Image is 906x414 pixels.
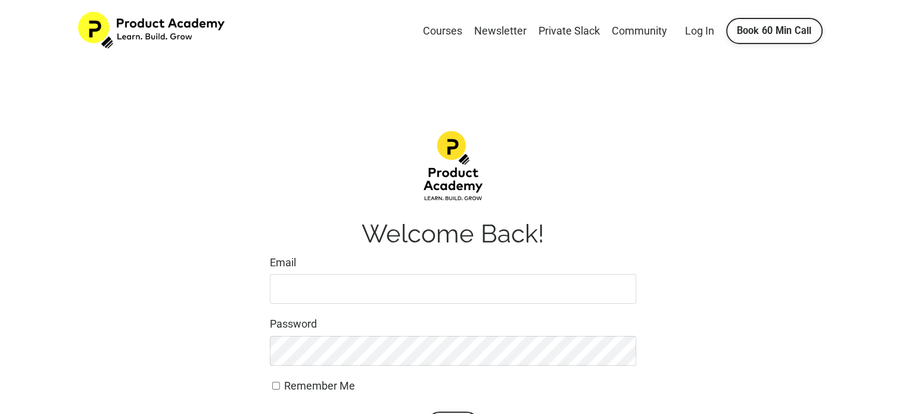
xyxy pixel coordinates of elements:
[423,23,462,40] a: Courses
[726,18,823,44] a: Book 60 Min Call
[284,379,355,392] span: Remember Me
[424,131,483,202] img: d1483da-12f4-ea7b-dcde-4e4ae1a68fea_Product-academy-02.png
[270,254,636,272] label: Email
[270,219,636,249] h1: Welcome Back!
[270,316,636,333] label: Password
[474,23,527,40] a: Newsletter
[685,24,714,37] a: Log In
[78,12,227,49] img: Product Academy Logo
[272,382,280,390] input: Remember Me
[612,23,667,40] a: Community
[538,23,600,40] a: Private Slack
